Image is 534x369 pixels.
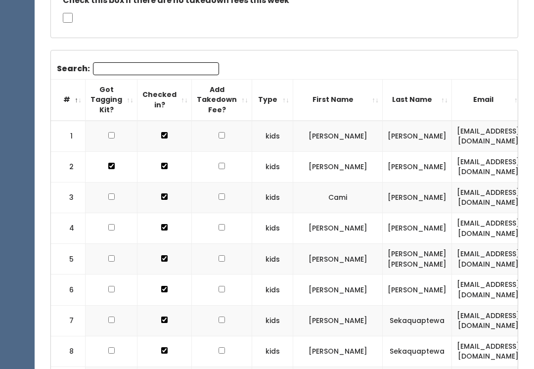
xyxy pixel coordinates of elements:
[51,336,86,367] td: 8
[452,151,525,182] td: [EMAIL_ADDRESS][DOMAIN_NAME]
[51,151,86,182] td: 2
[383,244,452,275] td: [PERSON_NAME] [PERSON_NAME]
[452,182,525,213] td: [EMAIL_ADDRESS][DOMAIN_NAME]
[51,79,86,120] th: #: activate to sort column descending
[383,336,452,367] td: Sekaquaptewa
[252,151,293,182] td: kids
[293,151,383,182] td: [PERSON_NAME]
[192,79,252,120] th: Add Takedown Fee?: activate to sort column ascending
[252,182,293,213] td: kids
[293,182,383,213] td: Cami
[51,182,86,213] td: 3
[452,336,525,367] td: [EMAIL_ADDRESS][DOMAIN_NAME]
[86,79,137,120] th: Got Tagging Kit?: activate to sort column ascending
[51,305,86,336] td: 7
[383,79,452,120] th: Last Name: activate to sort column ascending
[57,62,219,75] label: Search:
[383,305,452,336] td: Sekaquaptewa
[51,213,86,244] td: 4
[452,213,525,244] td: [EMAIL_ADDRESS][DOMAIN_NAME]
[293,213,383,244] td: [PERSON_NAME]
[383,182,452,213] td: [PERSON_NAME]
[383,275,452,305] td: [PERSON_NAME]
[252,213,293,244] td: kids
[293,244,383,275] td: [PERSON_NAME]
[51,244,86,275] td: 5
[452,275,525,305] td: [EMAIL_ADDRESS][DOMAIN_NAME]
[252,305,293,336] td: kids
[252,244,293,275] td: kids
[293,121,383,152] td: [PERSON_NAME]
[252,121,293,152] td: kids
[252,79,293,120] th: Type: activate to sort column ascending
[252,275,293,305] td: kids
[293,275,383,305] td: [PERSON_NAME]
[293,336,383,367] td: [PERSON_NAME]
[137,79,192,120] th: Checked in?: activate to sort column ascending
[383,121,452,152] td: [PERSON_NAME]
[383,151,452,182] td: [PERSON_NAME]
[93,62,219,75] input: Search:
[452,244,525,275] td: [EMAIL_ADDRESS][DOMAIN_NAME]
[51,275,86,305] td: 6
[252,336,293,367] td: kids
[452,121,525,152] td: [EMAIL_ADDRESS][DOMAIN_NAME]
[383,213,452,244] td: [PERSON_NAME]
[452,79,525,120] th: Email: activate to sort column ascending
[293,79,383,120] th: First Name: activate to sort column ascending
[293,305,383,336] td: [PERSON_NAME]
[452,305,525,336] td: [EMAIL_ADDRESS][DOMAIN_NAME]
[51,121,86,152] td: 1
